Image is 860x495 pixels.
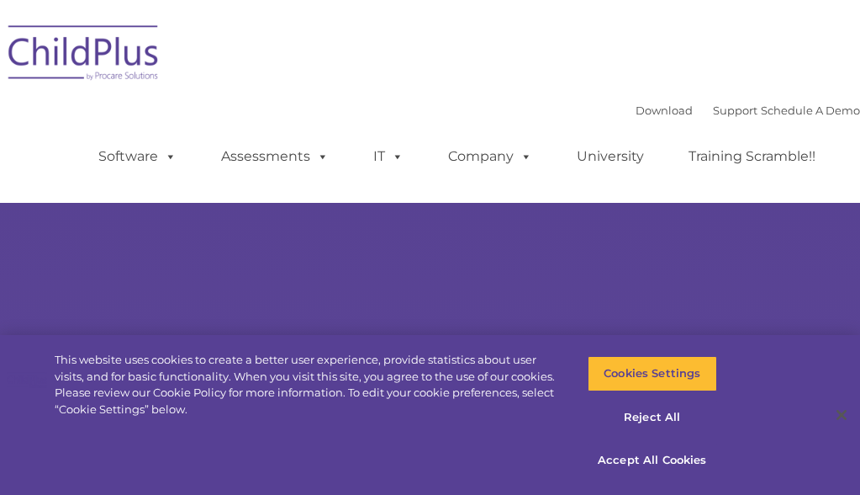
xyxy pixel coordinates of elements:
[588,356,716,391] button: Cookies Settings
[672,140,832,173] a: Training Scramble!!
[823,397,860,434] button: Close
[204,140,346,173] a: Assessments
[636,104,693,117] a: Download
[431,140,549,173] a: Company
[636,104,860,117] font: |
[713,104,757,117] a: Support
[82,140,193,173] a: Software
[560,140,661,173] a: University
[588,400,716,435] button: Reject All
[356,140,420,173] a: IT
[761,104,860,117] a: Schedule A Demo
[588,443,716,478] button: Accept All Cookies
[55,352,562,418] div: This website uses cookies to create a better user experience, provide statistics about user visit...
